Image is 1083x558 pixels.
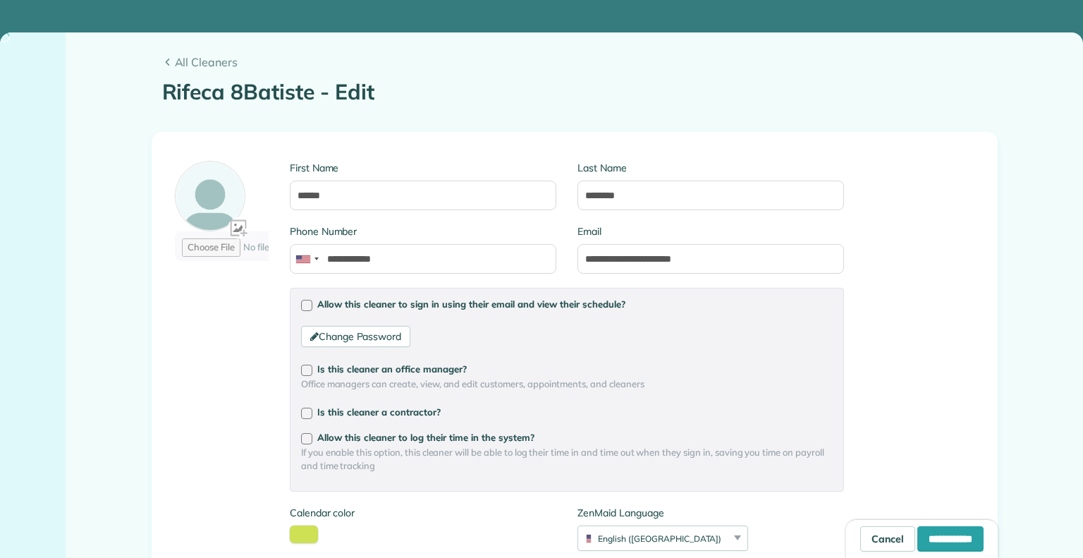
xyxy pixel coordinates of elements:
[317,363,467,375] span: Is this cleaner an office manager?
[577,506,748,520] label: ZenMaid Language
[317,432,534,443] span: Allow this cleaner to log their time in the system?
[301,446,833,473] span: If you enable this option, this cleaner will be able to log their time in and time out when they ...
[317,406,441,418] span: Is this cleaner a contractor?
[162,54,987,71] a: All Cleaners
[577,224,844,238] label: Email
[578,533,730,545] div: English ([GEOGRAPHIC_DATA])
[301,326,410,347] a: Change Password
[860,526,915,552] a: Cancel
[290,526,318,543] button: toggle color picker dialog
[301,377,833,392] span: Office managers can create, view, and edit customers, appointments, and cleaners
[290,245,323,273] div: United States: +1
[317,298,625,310] span: Allow this cleaner to sign in using their email and view their schedule?
[290,161,556,175] label: First Name
[175,54,987,71] span: All Cleaners
[290,224,556,238] label: Phone Number
[162,80,987,104] h1: Rifeca 8Batiste - Edit
[577,161,844,175] label: Last Name
[290,506,355,520] label: Calendar color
